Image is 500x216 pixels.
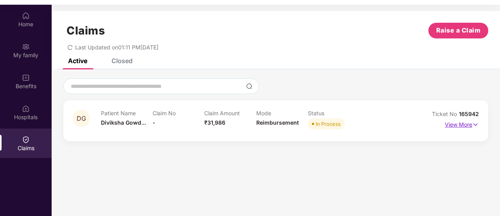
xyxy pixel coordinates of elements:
img: svg+xml;base64,PHN2ZyBpZD0iQmVuZWZpdHMiIHhtbG5zPSJodHRwOi8vd3d3LnczLm9yZy8yMDAwL3N2ZyIgd2lkdGg9Ij... [22,74,30,82]
img: svg+xml;base64,PHN2ZyBpZD0iSG9zcGl0YWxzIiB4bWxucz0iaHR0cDovL3d3dy53My5vcmcvMjAwMC9zdmciIHdpZHRoPS... [22,105,30,113]
p: Status [308,110,360,116]
span: Raise a Claim [436,25,481,35]
img: svg+xml;base64,PHN2ZyB3aWR0aD0iMjAiIGhlaWdodD0iMjAiIHZpZXdCb3g9IjAgMCAyMCAyMCIgZmlsbD0ibm9uZSIgeG... [22,43,30,51]
div: Closed [112,57,133,65]
div: In Process [316,120,341,128]
p: View More [445,118,479,129]
span: Ticket No [432,111,459,117]
img: svg+xml;base64,PHN2ZyBpZD0iQ2xhaW0iIHhtbG5zPSJodHRwOi8vd3d3LnczLm9yZy8yMDAwL3N2ZyIgd2lkdGg9IjIwIi... [22,136,30,143]
img: svg+xml;base64,PHN2ZyBpZD0iSG9tZSIgeG1sbnM9Imh0dHA6Ly93d3cudzMub3JnLzIwMDAvc3ZnIiB3aWR0aD0iMjAiIG... [22,12,30,20]
span: Last Updated on 01:11 PM[DATE] [75,44,158,51]
p: Claim No [153,110,204,116]
img: svg+xml;base64,PHN2ZyBpZD0iU2VhcmNoLTMyeDMyIiB4bWxucz0iaHR0cDovL3d3dy53My5vcmcvMjAwMC9zdmciIHdpZH... [246,83,252,89]
span: - [153,119,155,126]
span: Reimbursement [256,119,299,126]
span: Diviksha Gowd... [101,119,146,126]
h1: Claims [67,24,105,37]
span: 165942 [459,111,479,117]
p: Claim Amount [204,110,256,116]
button: Raise a Claim [428,23,488,38]
img: svg+xml;base64,PHN2ZyB4bWxucz0iaHR0cDovL3d3dy53My5vcmcvMjAwMC9zdmciIHdpZHRoPSIxNyIgaGVpZ2h0PSIxNy... [472,120,479,129]
span: ₹31,986 [204,119,225,126]
p: Mode [256,110,308,116]
p: Patient Name [101,110,153,116]
span: DG [77,115,86,122]
span: redo [67,44,73,51]
div: Active [68,57,87,65]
